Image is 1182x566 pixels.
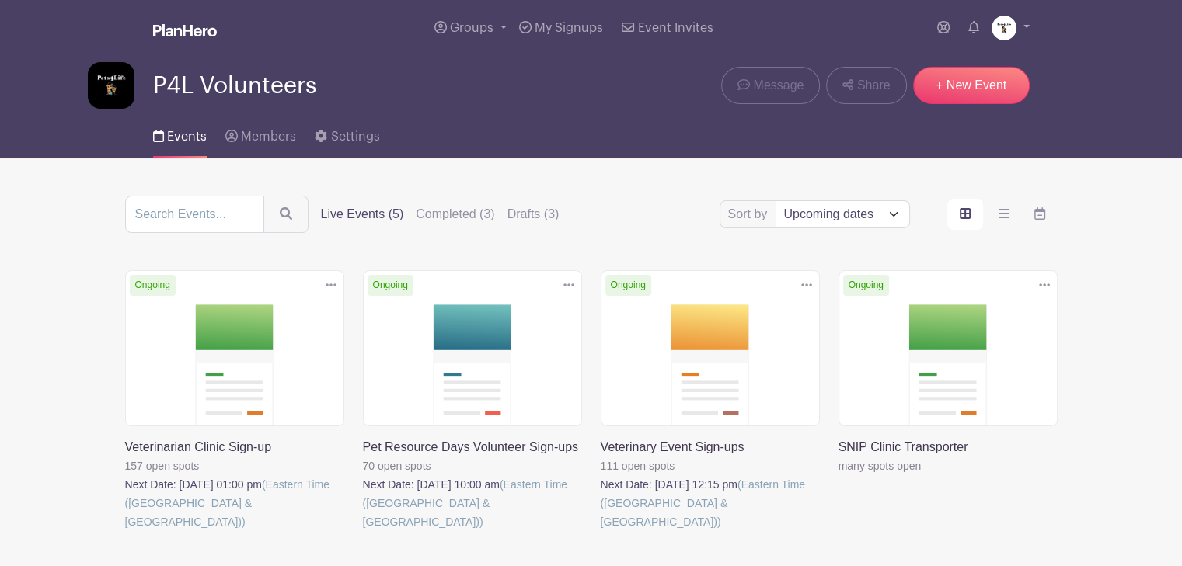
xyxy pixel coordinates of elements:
label: Sort by [728,205,772,224]
a: Share [826,67,906,104]
span: Events [167,130,207,143]
a: Message [721,67,820,104]
span: P4L Volunteers [153,73,316,99]
span: My Signups [535,22,603,34]
div: order and view [947,199,1058,230]
label: Completed (3) [416,205,494,224]
img: logo_white-6c42ec7e38ccf1d336a20a19083b03d10ae64f83f12c07503d8b9e83406b4c7d.svg [153,24,217,36]
span: Event Invites [638,22,713,34]
span: Share [857,76,891,95]
a: + New Event [913,67,1030,104]
span: Members [241,130,296,143]
input: Search Events... [125,196,264,233]
span: Settings [331,130,380,143]
span: Groups [450,22,493,34]
span: Message [753,76,804,95]
img: small%20square%20logo.jpg [992,16,1016,40]
img: square%20black%20logo%20FB%20profile.jpg [88,62,134,109]
a: Settings [315,109,379,158]
a: Members [225,109,296,158]
label: Drafts (3) [507,205,560,224]
div: filters [321,205,572,224]
label: Live Events (5) [321,205,404,224]
a: Events [153,109,207,158]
